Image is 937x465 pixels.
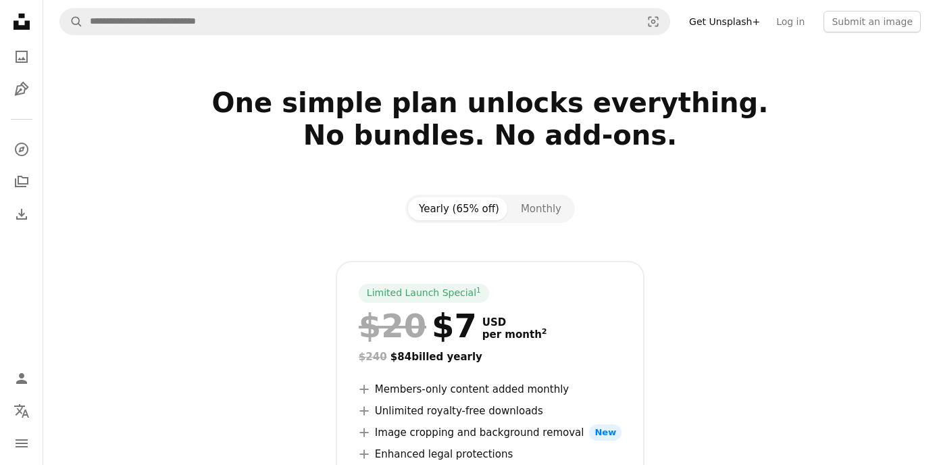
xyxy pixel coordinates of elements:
[359,403,622,419] li: Unlimited royalty-free downloads
[8,43,35,70] a: Photos
[637,9,669,34] button: Visual search
[60,9,83,34] button: Search Unsplash
[482,316,547,328] span: USD
[359,349,622,365] div: $84 billed yearly
[8,76,35,103] a: Illustrations
[474,287,484,300] a: 1
[681,11,768,32] a: Get Unsplash+
[359,446,622,462] li: Enhanced legal protections
[510,197,572,220] button: Monthly
[59,8,670,35] form: Find visuals sitewide
[8,168,35,195] a: Collections
[59,87,921,184] h2: One simple plan unlocks everything. No bundles. No add-ons.
[8,136,35,163] a: Explore
[589,424,622,441] span: New
[482,328,547,341] span: per month
[359,381,622,397] li: Members-only content added monthly
[476,286,481,294] sup: 1
[8,430,35,457] button: Menu
[8,201,35,228] a: Download History
[542,327,547,336] sup: 2
[408,197,510,220] button: Yearly (65% off)
[359,308,477,343] div: $7
[8,397,35,424] button: Language
[8,365,35,392] a: Log in / Sign up
[539,328,550,341] a: 2
[359,424,622,441] li: Image cropping and background removal
[359,284,489,303] div: Limited Launch Special
[8,8,35,38] a: Home — Unsplash
[824,11,921,32] button: Submit an image
[359,308,426,343] span: $20
[768,11,813,32] a: Log in
[359,351,387,363] span: $240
